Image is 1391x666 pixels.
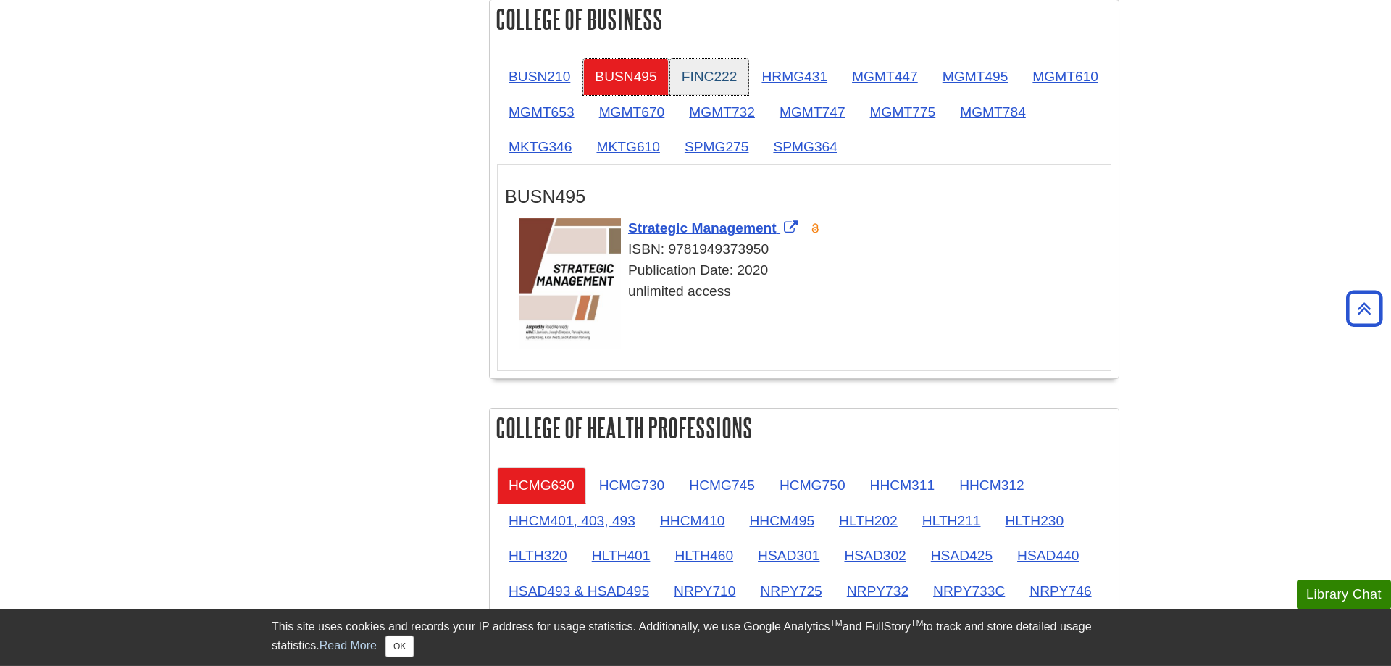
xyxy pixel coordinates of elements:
a: HLTH211 [911,503,993,538]
a: NRPY725 [748,573,833,609]
a: HSAD302 [832,538,917,573]
a: NURS101 [863,608,948,644]
a: NRPY775C [766,608,861,644]
a: SPMG275 [673,129,761,165]
a: HSAD493 & HSAD495 [497,573,661,609]
a: HSAD440 [1006,538,1090,573]
a: MGMT653 [497,94,586,130]
a: HHCM495 [738,503,827,538]
a: HCMG630 [497,467,586,503]
a: HRMG431 [750,59,839,94]
button: Library Chat [1297,580,1391,609]
button: Close [385,636,414,657]
a: HLTH202 [827,503,909,538]
a: BUSN495 [583,59,668,94]
a: SPMG364 [761,129,849,165]
a: Read More [319,639,377,652]
a: BUSN210 [497,59,582,94]
a: HCMG750 [768,467,857,503]
a: NRPY733C [922,573,1016,609]
a: NRPY746 [1018,573,1103,609]
sup: TM [911,618,923,628]
a: HHCM311 [859,467,947,503]
a: HLTH320 [497,538,579,573]
h2: College of Health Professions [490,409,1119,447]
a: NRPY774 [680,608,765,644]
a: MGMT495 [931,59,1020,94]
div: Publication Date: 2020 [519,260,1103,281]
a: Back to Top [1341,299,1387,318]
a: HCMG730 [588,467,677,503]
a: HSAD425 [919,538,1004,573]
a: Link opens in new window [628,220,801,236]
a: FINC222 [670,59,749,94]
a: MKTG346 [497,129,583,165]
a: MGMT447 [840,59,930,94]
a: HLTH460 [663,538,745,573]
a: NRPY710 [662,573,747,609]
sup: TM [830,618,842,628]
a: MGMT610 [1021,59,1110,94]
h3: BUSN495 [505,186,1103,207]
img: Open Access [810,222,821,234]
a: NURS110 [950,608,1035,644]
a: NRPY732 [835,573,920,609]
a: HLTH401 [580,538,662,573]
a: NRPY747C [497,608,592,644]
div: ISBN: 9781949373950 [519,239,1103,260]
a: HHCM312 [948,467,1036,503]
div: unlimited access [519,281,1103,302]
a: MGMT784 [948,94,1037,130]
a: HHCM410 [648,503,737,538]
a: HSAD301 [746,538,831,573]
a: HLTH230 [993,503,1075,538]
a: MGMT747 [768,94,857,130]
a: MGMT670 [588,94,677,130]
a: HHCM401, 403, 493 [497,503,647,538]
div: This site uses cookies and records your IP address for usage statistics. Additionally, we use Goo... [272,618,1119,657]
span: Strategic Management [628,220,777,236]
a: HCMG745 [677,467,766,503]
a: NRPY763 [593,608,678,644]
a: MGMT732 [677,94,766,130]
img: Cover Art [519,218,621,348]
a: MKTG610 [585,129,671,165]
a: MGMT775 [859,94,948,130]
